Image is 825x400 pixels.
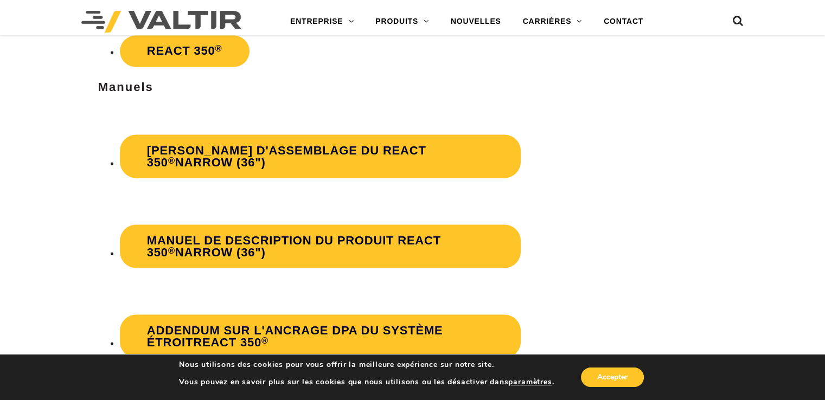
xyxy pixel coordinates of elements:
font: Narrow (36") [175,155,266,169]
a: ENTREPRISE [279,11,364,33]
a: CONTACT [593,11,654,33]
a: [PERSON_NAME] d'assemblage du REACT 350®Narrow (36") [120,134,521,178]
font: Accepter [597,372,628,382]
font: Vous pouvez en savoir plus sur les cookies que nous utilisons ou les désactiver dans [179,377,508,387]
font: ® [168,245,175,255]
font: Manuel de description du produit REACT 350 [147,233,441,259]
font: Manuels [98,80,154,93]
a: NOUVELLES [440,11,512,33]
button: Accepter [581,367,644,387]
a: Addendum sur l'ancrage DPA du système étroitREACT 350® [120,314,521,358]
button: paramètres [508,377,552,387]
font: REACT 350 [193,335,261,349]
a: PRODUITS [364,11,440,33]
font: ® [168,155,175,165]
font: ® [261,335,268,345]
font: Nous utilisons des cookies pour vous offrir la meilleure expérience sur notre site. [179,359,494,370]
img: Valtir [81,11,241,33]
a: REACT 350® [120,35,250,67]
font: [PERSON_NAME] d'assemblage du REACT 350 [147,143,426,169]
font: ® [215,43,222,53]
font: CARRIÈRES [523,17,572,25]
font: ENTREPRISE [290,17,343,25]
a: CARRIÈRES [512,11,593,33]
font: REACT 350 [147,44,215,57]
a: Manuel de description du produit REACT 350®Narrow (36") [120,224,521,268]
font: PRODUITS [375,17,418,25]
font: CONTACT [604,17,643,25]
font: Narrow (36") [175,245,266,259]
font: . [552,377,554,387]
font: Addendum sur l'ancrage DPA du système étroit [147,323,443,349]
font: NOUVELLES [451,17,501,25]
